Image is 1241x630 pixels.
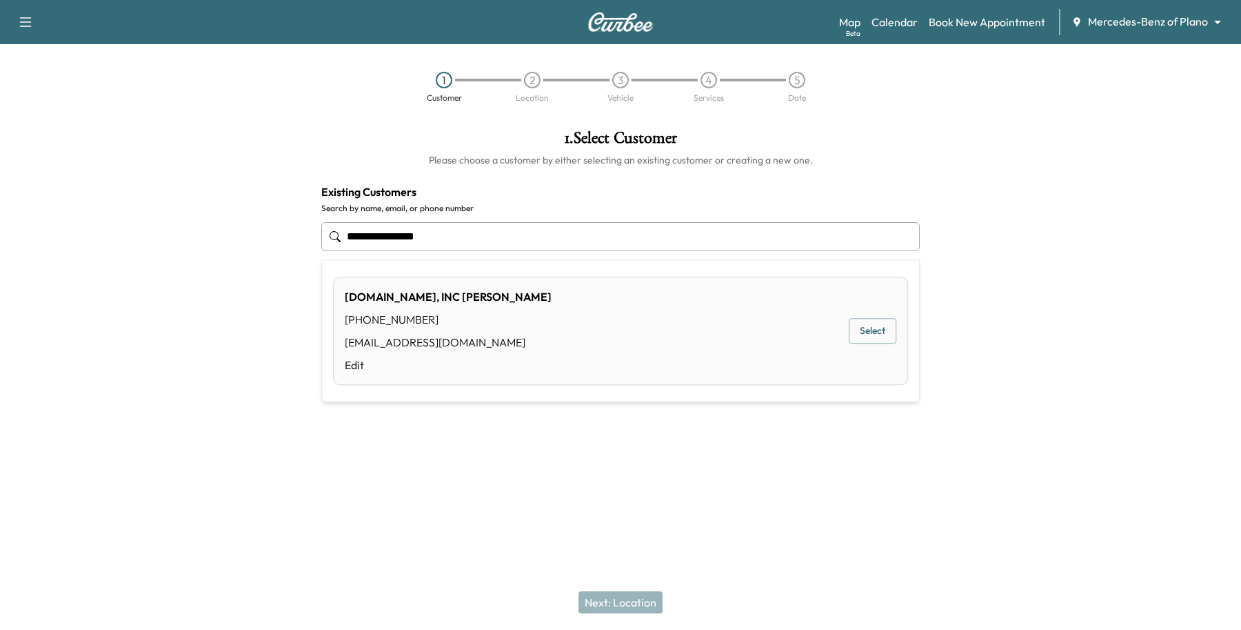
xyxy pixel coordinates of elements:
[1088,14,1208,30] span: Mercedes-Benz of Plano
[436,72,452,88] div: 1
[700,72,717,88] div: 4
[612,72,629,88] div: 3
[587,12,654,32] img: Curbee Logo
[321,130,920,153] h1: 1 . Select Customer
[345,311,552,328] div: [PHONE_NUMBER]
[871,14,918,30] a: Calendar
[345,334,552,351] div: [EMAIL_ADDRESS][DOMAIN_NAME]
[839,14,860,30] a: MapBeta
[846,28,860,39] div: Beta
[345,357,552,373] a: Edit
[321,184,920,200] h4: Existing Customers
[524,72,541,88] div: 2
[427,94,462,102] div: Customer
[345,288,552,305] div: [DOMAIN_NAME], INC [PERSON_NAME]
[321,203,920,214] label: Search by name, email, or phone number
[789,72,805,88] div: 5
[849,319,896,344] button: Select
[607,94,634,102] div: Vehicle
[516,94,549,102] div: Location
[694,94,724,102] div: Services
[788,94,806,102] div: Date
[321,153,920,167] h6: Please choose a customer by either selecting an existing customer or creating a new one.
[929,14,1045,30] a: Book New Appointment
